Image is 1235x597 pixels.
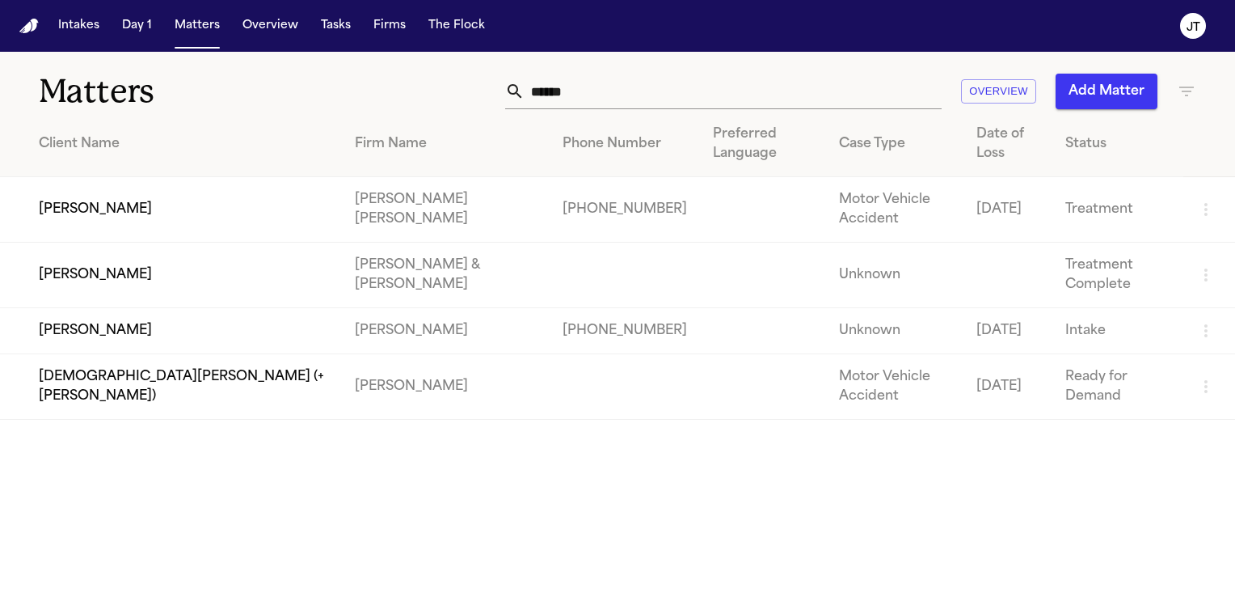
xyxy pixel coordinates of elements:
[342,308,550,354] td: [PERSON_NAME]
[1056,74,1157,109] button: Add Matter
[19,19,39,34] img: Finch Logo
[342,243,550,308] td: [PERSON_NAME] & [PERSON_NAME]
[550,177,700,243] td: [PHONE_NUMBER]
[355,134,537,154] div: Firm Name
[168,11,226,40] button: Matters
[39,134,329,154] div: Client Name
[963,308,1053,354] td: [DATE]
[826,243,963,308] td: Unknown
[116,11,158,40] button: Day 1
[422,11,491,40] button: The Flock
[19,19,39,34] a: Home
[839,134,950,154] div: Case Type
[976,125,1040,163] div: Date of Loss
[563,134,687,154] div: Phone Number
[52,11,106,40] button: Intakes
[713,125,813,163] div: Preferred Language
[1052,177,1183,243] td: Treatment
[961,79,1036,104] button: Overview
[963,177,1053,243] td: [DATE]
[550,308,700,354] td: [PHONE_NUMBER]
[342,177,550,243] td: [PERSON_NAME] [PERSON_NAME]
[367,11,412,40] button: Firms
[1052,354,1183,420] td: Ready for Demand
[1052,243,1183,308] td: Treatment Complete
[236,11,305,40] button: Overview
[1187,22,1200,33] text: JT
[826,177,963,243] td: Motor Vehicle Accident
[1052,308,1183,354] td: Intake
[826,354,963,420] td: Motor Vehicle Accident
[39,71,363,112] h1: Matters
[314,11,357,40] button: Tasks
[826,308,963,354] td: Unknown
[342,354,550,420] td: [PERSON_NAME]
[963,354,1053,420] td: [DATE]
[1065,134,1170,154] div: Status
